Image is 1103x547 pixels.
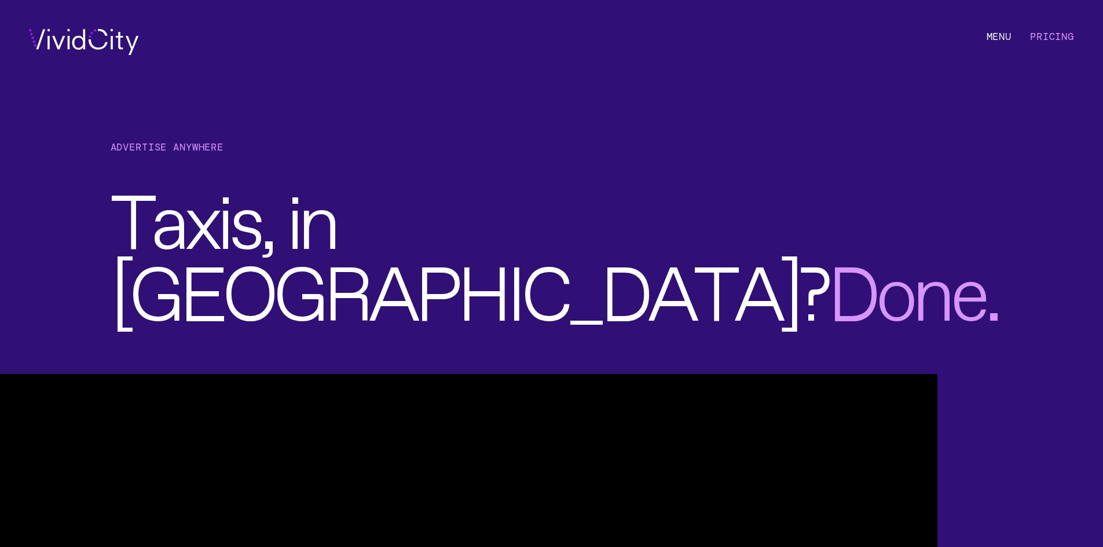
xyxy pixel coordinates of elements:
a: Pricing [1030,30,1074,43]
h1: Advertise Anywhere [111,139,1048,155]
span: . [827,264,997,302]
span: Taxis [111,192,260,230]
span: Done [827,264,984,302]
h2: , in ? [111,175,1048,319]
span: [GEOGRAPHIC_DATA] [111,264,799,302]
